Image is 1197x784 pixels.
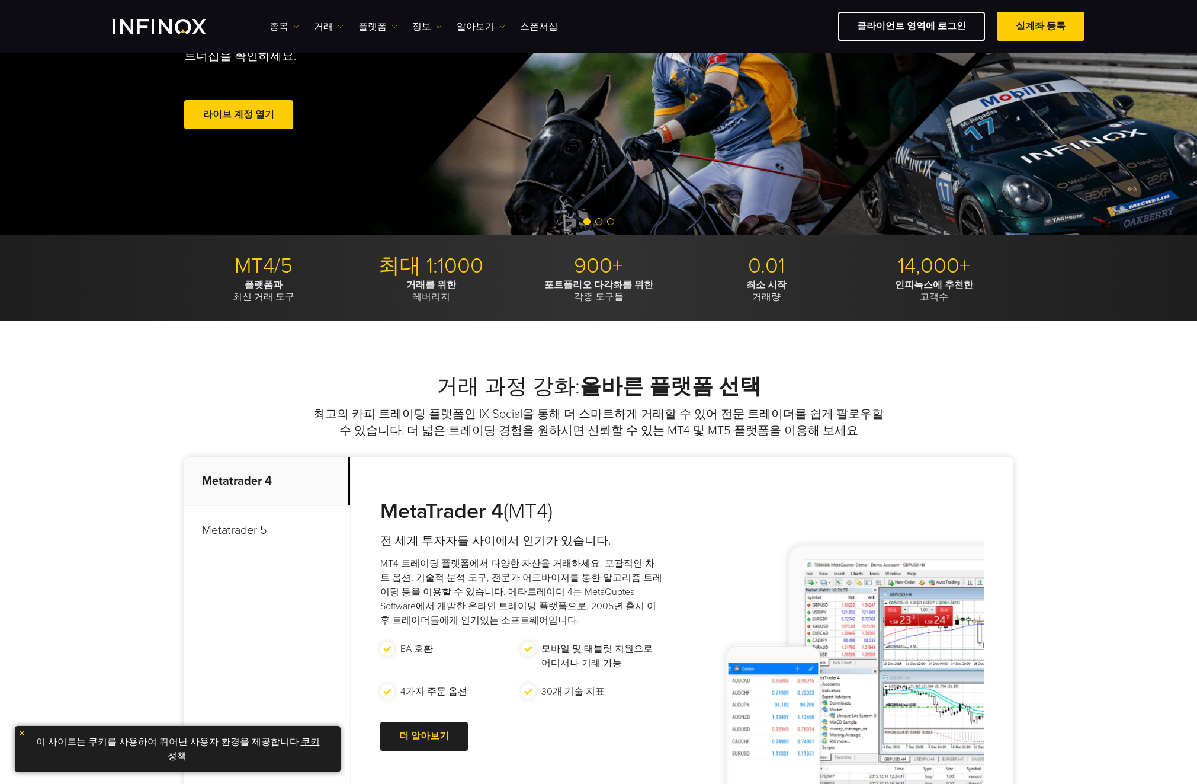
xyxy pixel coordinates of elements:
a: 더 알아보기 [380,722,468,751]
p: 거래량 [687,279,846,303]
p: 최신 거래 도구 [184,279,343,303]
p: 모바일 및 태블릿 지원으로 어디서나 거래 가능 [541,642,657,670]
p: 각종 도구들 [519,279,678,303]
p: Metatrader 5 [184,506,350,555]
strong: 최소 시작 [746,279,787,291]
a: 종목 [269,20,299,34]
span: Go to slide 2 [595,218,602,225]
strong: 올바른 플랫폼 선택 [580,374,761,399]
img: yellow close icon [18,729,26,737]
p: 14,000+ [855,253,1013,279]
a: 라이브 계정 열기 [184,100,293,129]
p: 0.01 [687,253,846,279]
p: 레버리지 [352,279,511,303]
p: 900+ [519,253,678,279]
p: MT4/5 [184,253,343,279]
p: 고객수 [855,279,1013,303]
p: 30개 기술 지표 [541,684,605,699]
p: 이 사이트는 쿠키를 사용하여 뛰어난 사용자 환경을 제공합니다. . [21,732,335,766]
a: 클라이언트 영역에 로그인 [838,12,985,41]
p: 최고의 카피 트레이딩 플랫폼인 IX Social을 통해 더 스마트하게 거래할 수 있어 전문 트레이더를 쉽게 팔로우할 수 있습니다. 더 넓은 트레이딩 경험을 원하시면 신뢰할 수... [312,406,886,439]
a: 스폰서십 [520,20,558,34]
h3: (MT4) [380,498,663,524]
p: 최대 1:1000 [352,253,511,279]
a: 정보 [412,20,442,34]
a: INFINOX Logo [113,19,234,34]
p: EA 호환 [400,642,433,656]
strong: MetaTrader 4 [380,498,503,524]
strong: 플랫폼과 [245,279,283,291]
a: 알아보기 [457,20,505,34]
p: MT4 트레이딩 플랫폼에서 다양한 자산을 거래하세요. 포괄적인 차트 옵션, 기술적 분석 도구, 전문가 어드바이저를 통한 알고리즘 트레이딩 등을 이용할 수 있습니다. 메타트레이... [380,556,663,628]
a: 실계좌 등록 [997,12,1084,41]
p: 4가지 주문 옵션 [400,684,467,699]
strong: 포트폴리오 다각화를 위한 [544,279,653,291]
a: 플랫폼 [358,20,397,34]
p: Metatrader 4 [184,457,350,506]
h4: 전 세계 투자자들 사이에서 인기가 있습니다. [380,533,663,549]
span: Go to slide 3 [607,218,614,225]
strong: 거래를 위한 [406,279,456,291]
strong: 인피녹스에 추천한 [895,279,973,291]
span: Go to slide 1 [583,218,591,225]
a: 거래 [314,20,344,34]
h2: 거래 과정 강화: [184,374,1013,400]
